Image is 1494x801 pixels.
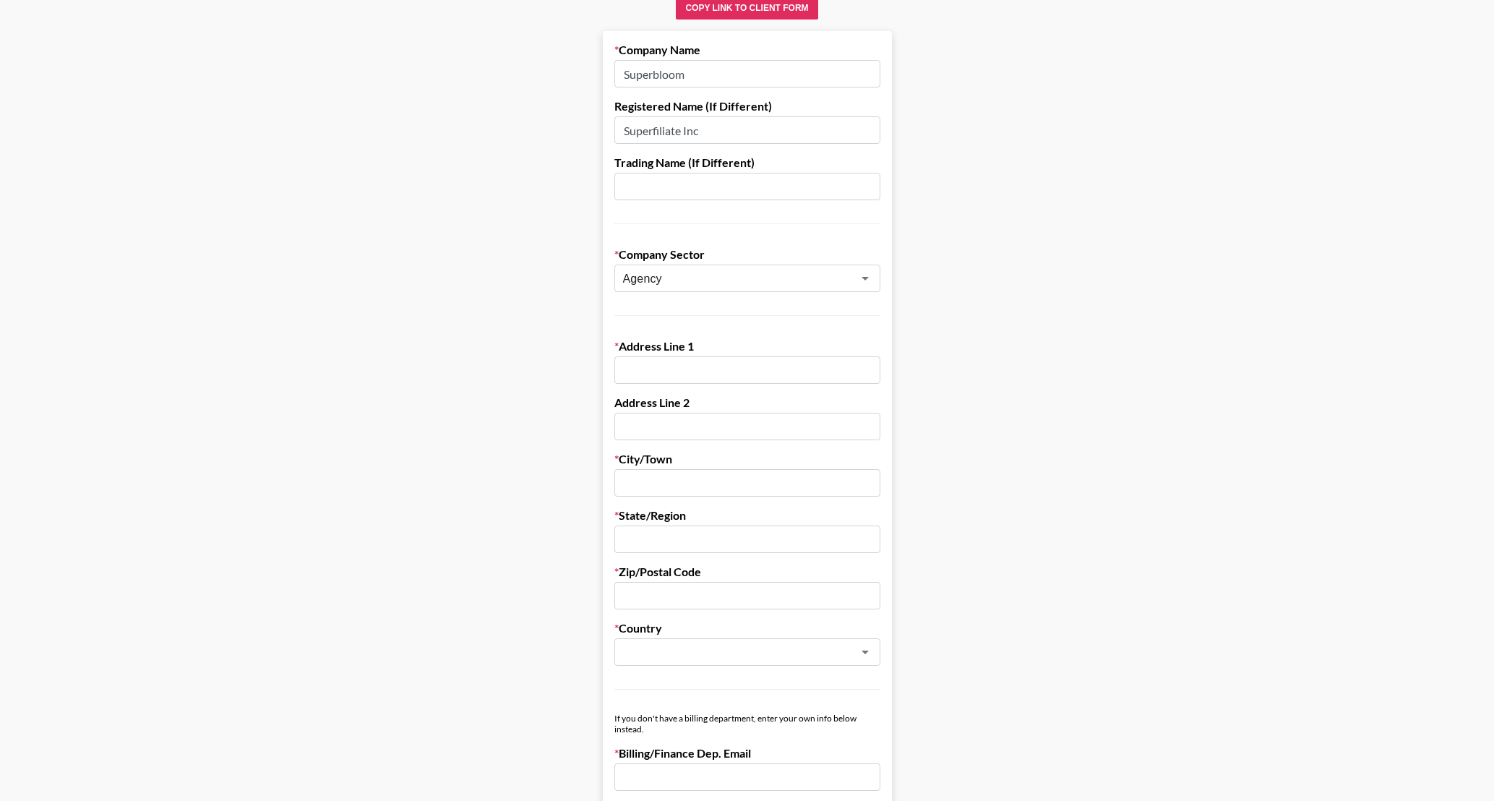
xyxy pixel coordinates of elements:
[614,508,880,523] label: State/Region
[855,268,875,288] button: Open
[614,99,880,113] label: Registered Name (If Different)
[614,339,880,354] label: Address Line 1
[614,713,880,734] div: If you don't have a billing department, enter your own info below instead.
[614,452,880,466] label: City/Town
[614,247,880,262] label: Company Sector
[614,621,880,635] label: Country
[614,155,880,170] label: Trading Name (If Different)
[614,395,880,410] label: Address Line 2
[614,565,880,579] label: Zip/Postal Code
[614,746,880,761] label: Billing/Finance Dep. Email
[855,642,875,662] button: Open
[614,43,880,57] label: Company Name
